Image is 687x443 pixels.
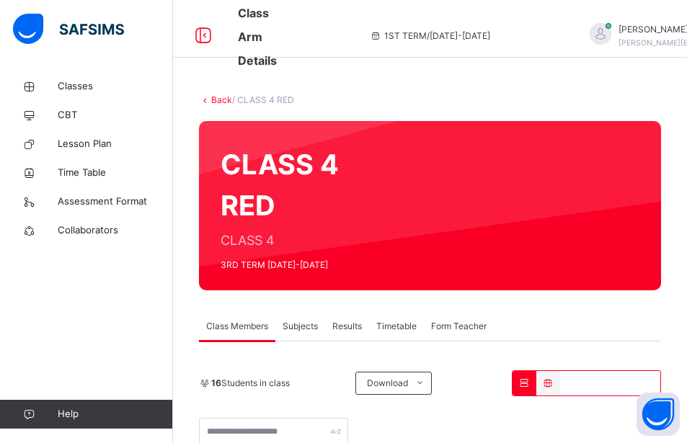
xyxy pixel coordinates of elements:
a: Back [211,94,232,105]
span: Timetable [376,320,417,333]
span: Help [58,407,172,421]
span: Collaborators [58,223,173,238]
span: Classes [58,79,173,94]
span: Assessment Format [58,194,173,209]
span: / CLASS 4 RED [232,94,294,105]
span: Class Members [206,320,268,333]
span: 3RD TERM [DATE]-[DATE] [221,259,341,272]
img: safsims [13,14,124,44]
span: Class Arm Details [238,6,277,68]
span: Lesson Plan [58,137,173,151]
span: Time Table [58,166,173,180]
span: CBT [58,108,173,122]
button: Open asap [637,393,680,436]
b: 16 [211,377,221,388]
span: session/term information [370,30,490,42]
span: Students in class [211,377,290,390]
span: Subjects [283,320,318,333]
span: Download [367,377,408,390]
span: Results [332,320,362,333]
span: Form Teacher [431,320,487,333]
